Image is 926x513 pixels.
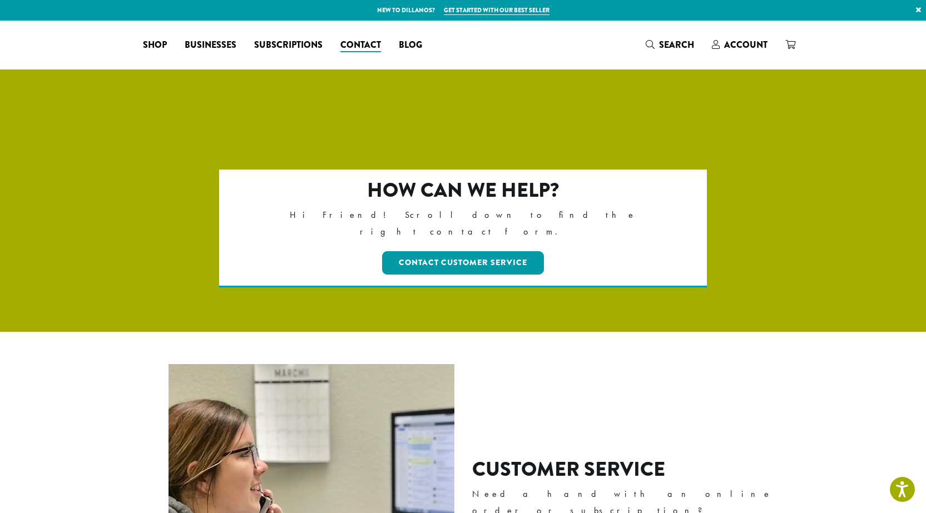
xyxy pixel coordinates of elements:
span: Account [724,38,767,51]
a: Contact Customer Service [382,251,544,275]
a: Shop [134,36,176,54]
h2: How can we help? [267,178,659,202]
span: Blog [399,38,422,52]
span: Shop [143,38,167,52]
span: Businesses [185,38,236,52]
p: Hi Friend! Scroll down to find the right contact form. [267,207,659,240]
span: Search [659,38,694,51]
span: Contact [340,38,381,52]
a: Search [637,36,703,54]
span: Subscriptions [254,38,323,52]
a: Get started with our best seller [444,6,549,15]
h2: Customer Service [472,457,789,481]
